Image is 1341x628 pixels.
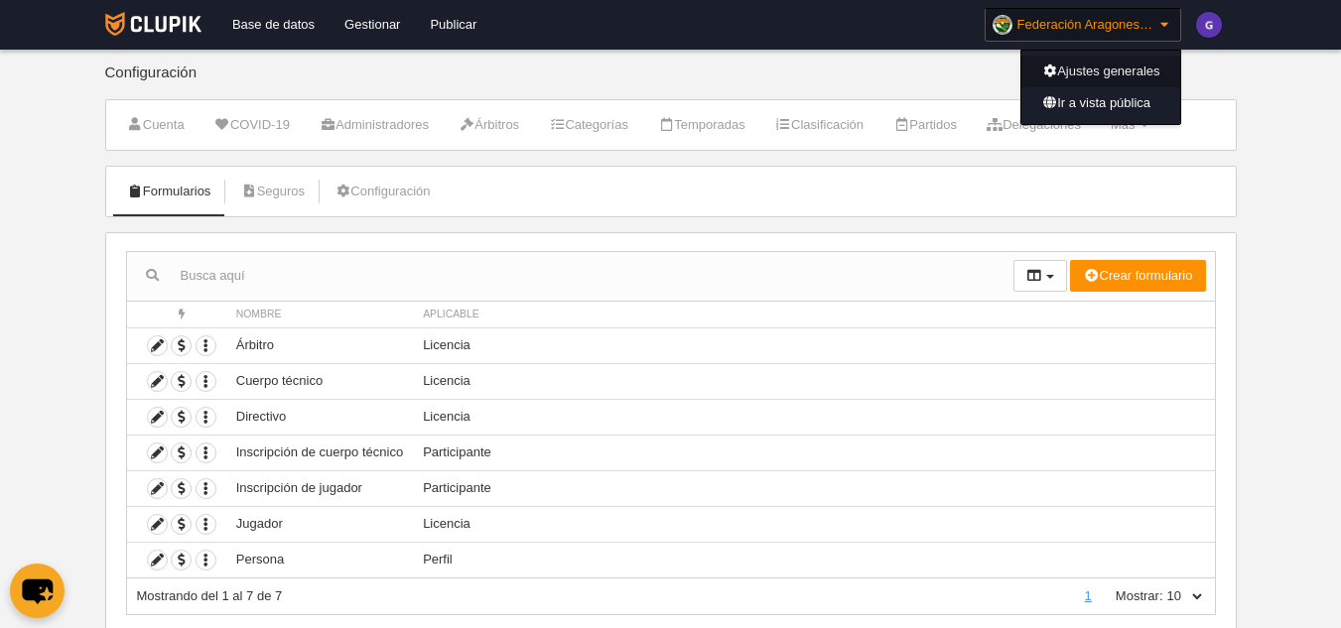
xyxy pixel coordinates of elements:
[985,8,1181,42] a: Federación Aragonesa de Pelota
[1070,260,1205,292] button: Crear formulario
[413,470,1214,506] td: Participante
[413,363,1214,399] td: Licencia
[413,399,1214,435] td: Licencia
[1096,587,1163,605] label: Mostrar:
[203,110,301,140] a: COVID-19
[1021,56,1180,87] a: Ajustes generales
[882,110,968,140] a: Partidos
[448,110,530,140] a: Árbitros
[229,177,316,206] a: Seguros
[976,110,1092,140] a: Delegaciones
[226,363,413,399] td: Cuerpo técnico
[105,64,1237,99] div: Configuración
[423,309,479,319] span: Aplicable
[324,177,441,206] a: Configuración
[226,435,413,470] td: Inscripción de cuerpo técnico
[413,435,1214,470] td: Participante
[309,110,440,140] a: Administradores
[1017,15,1156,35] span: Federación Aragonesa de Pelota
[1111,117,1136,132] span: Más
[236,309,282,319] span: Nombre
[137,588,283,603] span: Mostrando del 1 al 7 de 7
[413,327,1214,363] td: Licencia
[1081,588,1096,603] a: 1
[413,542,1214,577] td: Perfil
[1021,87,1180,119] a: Ir a vista pública
[116,177,222,206] a: Formularios
[993,15,1012,35] img: OaNUqngkLdpN.30x30.jpg
[226,399,413,435] td: Directivo
[413,506,1214,542] td: Licencia
[10,564,65,618] button: chat-button
[647,110,756,140] a: Temporadas
[764,110,874,140] a: Clasificación
[538,110,639,140] a: Categorías
[226,542,413,577] td: Persona
[127,261,1013,291] input: Busca aquí
[226,470,413,506] td: Inscripción de jugador
[226,506,413,542] td: Jugador
[116,110,196,140] a: Cuenta
[1196,12,1222,38] img: c2l6ZT0zMHgzMCZmcz05JnRleHQ9RyZiZz01ZTM1YjE%3D.png
[226,327,413,363] td: Árbitro
[105,12,201,36] img: Clupik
